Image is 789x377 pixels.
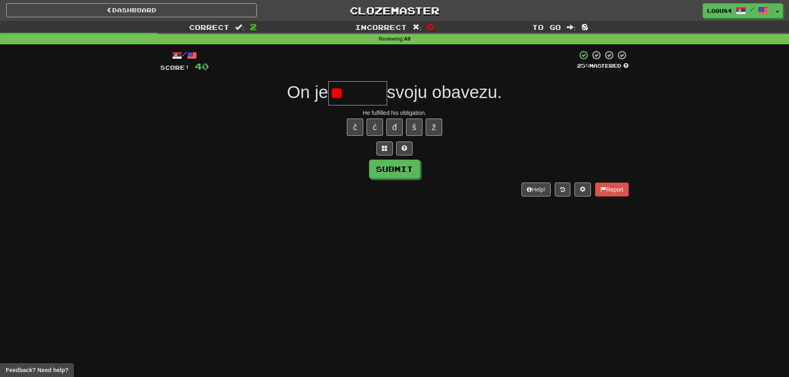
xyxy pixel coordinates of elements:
span: : [235,24,244,31]
span: To go [532,23,561,31]
span: 0 [427,22,434,32]
button: Round history (alt+y) [555,183,570,196]
span: Score: [160,64,190,71]
span: 2 [250,22,257,32]
div: Mastered [577,62,629,70]
span: 8 [581,22,588,32]
span: / [750,7,754,12]
button: ž [426,119,442,136]
span: On je [287,82,328,102]
span: loqu84 [707,7,732,14]
span: Correct [189,23,229,31]
button: č [347,119,363,136]
button: Switch sentence to multiple choice alt+p [376,142,393,155]
div: He fulfilled his obligation. [160,109,629,117]
span: 40 [195,61,209,71]
button: Single letter hint - you only get 1 per sentence and score half the points! alt+h [396,142,413,155]
button: đ [386,119,403,136]
span: Open feedback widget [6,366,68,374]
span: : [567,24,576,31]
a: loqu84 / [703,3,773,18]
button: ć [367,119,383,136]
button: Submit [369,160,420,178]
span: : [413,24,422,31]
a: Clozemaster [269,3,520,18]
span: 25 % [577,62,589,69]
strong: All [404,36,411,42]
button: Report [595,183,629,196]
span: svoju obavezu. [387,82,502,102]
button: š [406,119,422,136]
button: Help! [521,183,551,196]
div: / [160,50,209,60]
a: Dashboard [6,3,257,17]
span: Incorrect [355,23,407,31]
